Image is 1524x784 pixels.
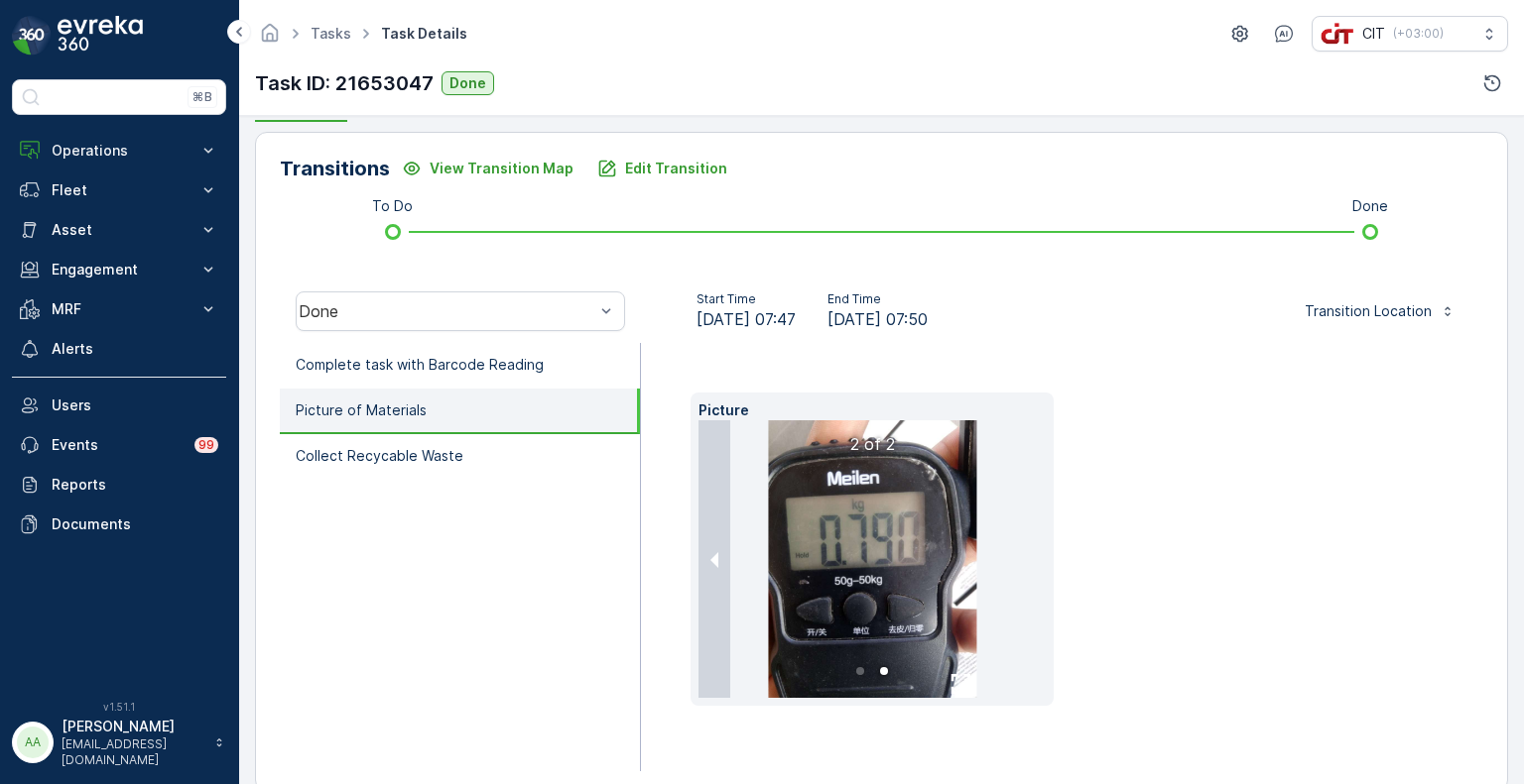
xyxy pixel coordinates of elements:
button: Done [442,71,494,95]
p: Operations [52,141,187,161]
button: MRF [12,289,226,329]
span: v 1.51.1 [12,701,226,713]
span: Task Details [377,24,471,44]
li: slide item 2 [880,667,888,675]
p: Documents [52,514,218,534]
p: Picture of Materials [296,400,427,420]
img: logo_dark-DEwI_e13.png [58,16,143,56]
p: Users [52,395,218,415]
p: Fleet [52,180,187,200]
p: Edit Transition [625,159,727,178]
a: Reports [12,465,226,504]
p: Reports [52,475,218,495]
p: Start Time [697,291,796,307]
img: logo [12,16,52,56]
p: Done [449,73,486,93]
span: [DATE] 07:47 [697,307,796,331]
p: Complete task with Barcode Reading [296,355,544,375]
p: ⌘B [192,89,212,105]
p: Picture [698,400,1047,420]
button: previous slide / item [698,420,730,698]
li: slide item 1 [856,667,864,675]
p: [PERSON_NAME] [62,717,204,736]
button: Fleet [12,170,226,210]
div: AA [17,727,49,758]
a: Events99 [12,425,226,465]
button: Edit Transition [585,153,739,184]
p: 2 of 2 [845,430,900,458]
img: cit-logo_pOk6rL0.png [1321,23,1354,45]
p: Asset [52,220,187,240]
p: To Do [372,196,413,216]
p: CIT [1362,24,1385,44]
span: [DATE] 07:50 [827,307,928,331]
p: ( +03:00 ) [1393,26,1444,42]
div: Done [299,302,594,320]
p: Engagement [52,260,187,280]
p: Done [1352,196,1388,216]
p: Collect Recycable Waste [296,446,463,466]
a: Documents [12,504,226,544]
p: MRF [52,299,187,319]
button: View Transition Map [390,153,585,184]
p: 99 [198,437,214,453]
p: Events [52,435,183,455]
p: End Time [827,291,928,307]
a: Alerts [12,329,226,369]
a: Homepage [259,30,281,47]
button: AA[PERSON_NAME][EMAIL_ADDRESS][DOMAIN_NAME] [12,717,226,768]
img: 7857bf55ea5a460c9f713a581cf3d10b.jpg [768,420,976,698]
p: Transition Location [1305,301,1432,321]
p: Task ID: 21653047 [255,68,434,98]
button: Operations [12,131,226,170]
a: Users [12,386,226,425]
button: CIT(+03:00) [1312,16,1508,52]
p: Transitions [280,154,390,183]
button: Engagement [12,250,226,289]
p: [EMAIL_ADDRESS][DOMAIN_NAME] [62,736,204,768]
p: Alerts [52,339,218,359]
p: View Transition Map [430,159,573,178]
button: Asset [12,210,226,250]
button: Transition Location [1293,295,1467,327]
a: Tasks [311,25,351,42]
